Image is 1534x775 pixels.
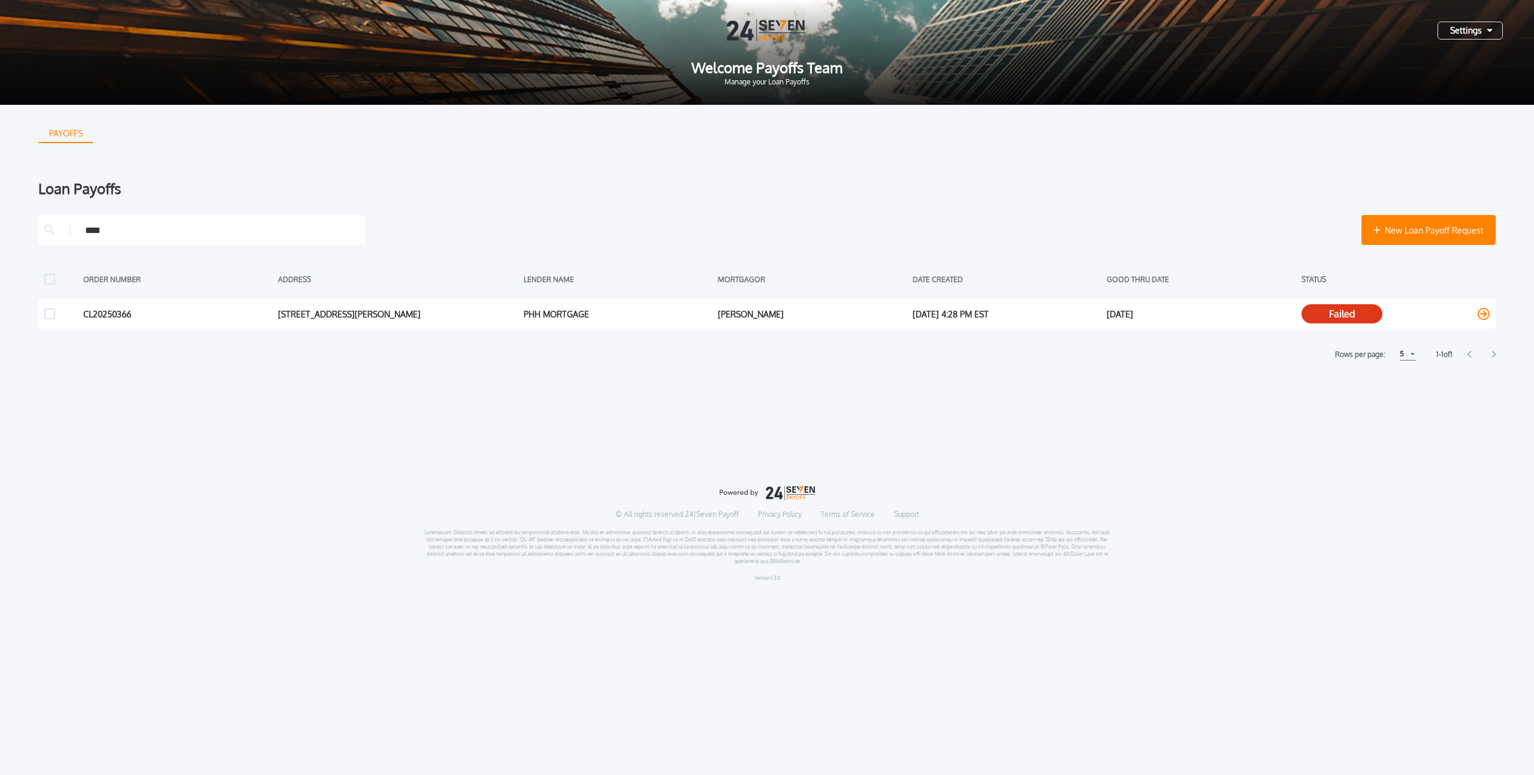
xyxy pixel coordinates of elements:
div: ADDRESS [278,270,518,288]
div: [DATE] [1107,305,1296,323]
div: STATUS [1302,270,1490,288]
label: 1 - 1 of 1 [1436,349,1453,361]
div: MORTGAGOR [718,270,907,288]
p: Loremipsum: Dolorsit/Ametc ad elitsedd eiu temporincidi utlabore etdo. Ma aliq en adminimve, quis... [424,529,1111,565]
label: Rows per page: [1335,349,1385,361]
button: Failed [1302,304,1382,323]
span: New Loan Payoff Request [1385,224,1484,237]
div: CL20250366 [83,305,272,323]
div: DATE CREATED [913,270,1101,288]
img: Logo [727,19,807,41]
button: 5 [1400,348,1416,361]
a: Terms of Service [821,510,875,519]
div: [PERSON_NAME] [718,305,907,323]
button: New Loan Payoff Request [1361,215,1496,245]
span: Manage your Loan Payoffs [19,78,1515,86]
div: PHH MORTGAGE [524,305,712,323]
a: Support [894,510,919,519]
div: GOOD THRU DATE [1107,270,1296,288]
button: Settings [1438,22,1503,40]
div: [DATE] 4:28 PM EST [913,305,1101,323]
span: Welcome Payoffs Team [19,60,1515,75]
img: logo [719,486,815,500]
p: © All rights reserved. 24|Seven Payoff [615,510,739,519]
button: PAYOFFS [38,124,93,143]
div: Loan Payoffs [38,181,1496,196]
div: PAYOFFS [40,124,92,143]
div: 5 [1400,347,1404,361]
div: ORDER NUMBER [83,270,272,288]
p: Version 1.3.0 [754,574,780,582]
div: [STREET_ADDRESS][PERSON_NAME] [278,305,518,323]
div: LENDER NAME [524,270,712,288]
a: Privacy Policy [758,510,802,519]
